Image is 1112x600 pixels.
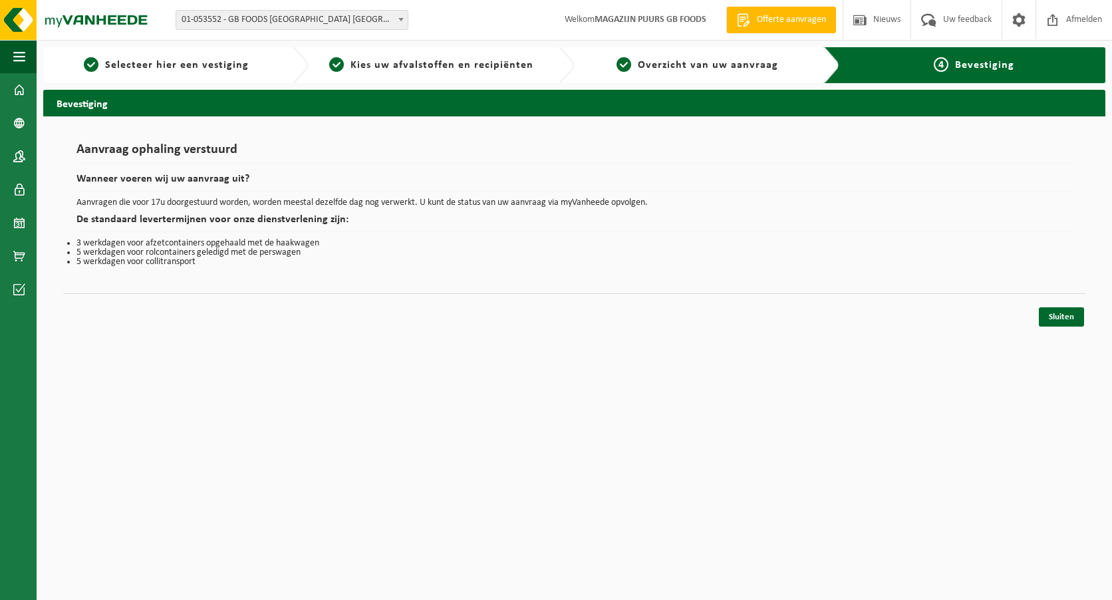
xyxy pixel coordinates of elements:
span: 01-053552 - GB FOODS BELGIUM NV - PUURS-SINT-AMANDS [176,11,408,29]
h2: Bevestiging [43,90,1105,116]
li: 3 werkdagen voor afzetcontainers opgehaald met de haakwagen [76,239,1072,248]
span: Selecteer hier een vestiging [105,60,249,71]
span: 1 [84,57,98,72]
h2: De standaard levertermijnen voor onze dienstverlening zijn: [76,214,1072,232]
span: Kies uw afvalstoffen en recipiënten [350,60,533,71]
span: 2 [329,57,344,72]
span: 3 [617,57,631,72]
a: Sluiten [1039,307,1084,327]
p: Aanvragen die voor 17u doorgestuurd worden, worden meestal dezelfde dag nog verwerkt. U kunt de s... [76,198,1072,208]
strong: MAGAZIJN PUURS GB FOODS [595,15,706,25]
a: 1Selecteer hier een vestiging [50,57,282,73]
a: 2Kies uw afvalstoffen en recipiënten [315,57,547,73]
span: Bevestiging [955,60,1014,71]
span: Overzicht van uw aanvraag [638,60,778,71]
h1: Aanvraag ophaling verstuurd [76,143,1072,164]
span: 01-053552 - GB FOODS BELGIUM NV - PUURS-SINT-AMANDS [176,10,408,30]
li: 5 werkdagen voor collitransport [76,257,1072,267]
a: Offerte aanvragen [726,7,836,33]
span: Offerte aanvragen [754,13,829,27]
h2: Wanneer voeren wij uw aanvraag uit? [76,174,1072,192]
span: 4 [934,57,948,72]
a: 3Overzicht van uw aanvraag [581,57,813,73]
li: 5 werkdagen voor rolcontainers geledigd met de perswagen [76,248,1072,257]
